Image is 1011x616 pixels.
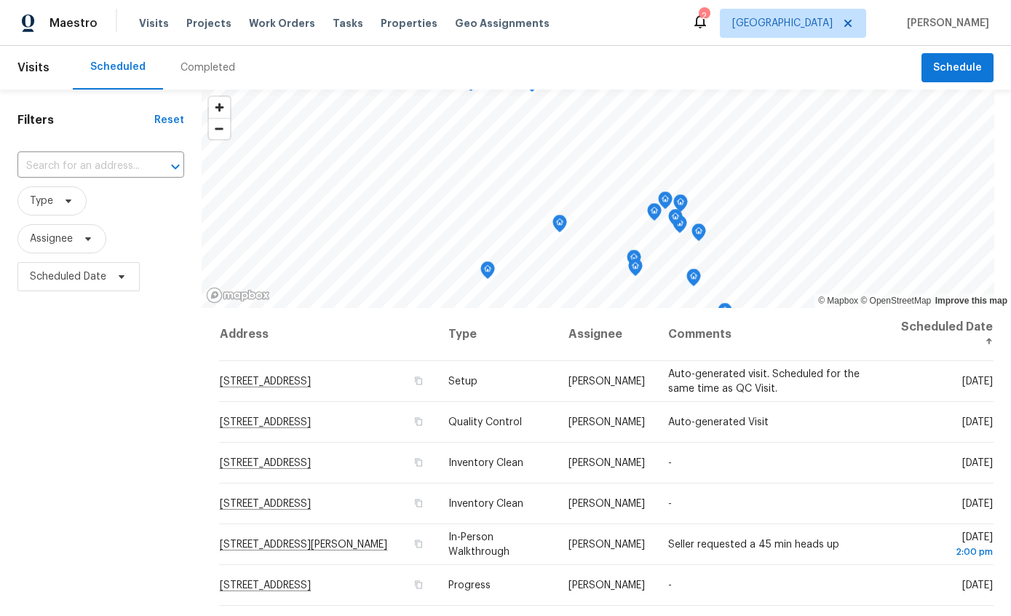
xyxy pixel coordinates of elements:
[412,456,425,469] button: Copy Address
[657,308,889,361] th: Comments
[901,532,993,559] span: [DATE]
[219,308,437,361] th: Address
[568,540,645,550] span: [PERSON_NAME]
[206,287,270,304] a: Mapbox homepage
[962,458,993,468] span: [DATE]
[962,417,993,427] span: [DATE]
[480,261,495,284] div: Map marker
[732,16,833,31] span: [GEOGRAPHIC_DATA]
[202,90,994,308] canvas: Map
[333,18,363,28] span: Tasks
[209,97,230,118] button: Zoom in
[90,60,146,74] div: Scheduled
[412,497,425,510] button: Copy Address
[186,16,231,31] span: Projects
[568,376,645,387] span: [PERSON_NAME]
[568,417,645,427] span: [PERSON_NAME]
[381,16,437,31] span: Properties
[552,215,567,237] div: Map marker
[647,203,662,226] div: Map marker
[568,458,645,468] span: [PERSON_NAME]
[49,16,98,31] span: Maestro
[448,532,510,557] span: In-Person Walkthrough
[448,499,523,509] span: Inventory Clean
[568,580,645,591] span: [PERSON_NAME]
[668,580,672,591] span: -
[668,540,839,550] span: Seller requested a 45 min heads up
[668,417,769,427] span: Auto-generated Visit
[30,269,106,284] span: Scheduled Date
[962,376,993,387] span: [DATE]
[17,113,154,127] h1: Filters
[935,296,1007,306] a: Improve this map
[860,296,931,306] a: OpenStreetMap
[412,537,425,550] button: Copy Address
[17,52,49,84] span: Visits
[557,308,657,361] th: Assignee
[718,303,732,325] div: Map marker
[30,194,53,208] span: Type
[686,269,701,291] div: Map marker
[673,216,687,238] div: Map marker
[962,499,993,509] span: [DATE]
[165,157,186,177] button: Open
[209,119,230,139] span: Zoom out
[455,16,550,31] span: Geo Assignments
[249,16,315,31] span: Work Orders
[448,458,523,468] span: Inventory Clean
[921,53,994,83] button: Schedule
[628,258,643,281] div: Map marker
[901,545,993,559] div: 2:00 pm
[30,232,73,246] span: Assignee
[658,191,673,214] div: Map marker
[154,113,184,127] div: Reset
[181,60,235,75] div: Completed
[668,369,860,394] span: Auto-generated visit. Scheduled for the same time as QC Visit.
[448,580,491,591] span: Progress
[668,458,672,468] span: -
[699,9,709,23] div: 2
[962,580,993,591] span: [DATE]
[412,374,425,387] button: Copy Address
[818,296,858,306] a: Mapbox
[933,59,982,77] span: Schedule
[437,308,558,361] th: Type
[673,194,688,217] div: Map marker
[412,578,425,591] button: Copy Address
[901,16,989,31] span: [PERSON_NAME]
[412,415,425,428] button: Copy Address
[691,224,706,246] div: Map marker
[17,155,143,178] input: Search for an address...
[448,417,522,427] span: Quality Control
[627,250,641,272] div: Map marker
[448,376,477,387] span: Setup
[889,308,994,361] th: Scheduled Date ↑
[668,209,683,232] div: Map marker
[209,118,230,139] button: Zoom out
[568,499,645,509] span: [PERSON_NAME]
[139,16,169,31] span: Visits
[668,499,672,509] span: -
